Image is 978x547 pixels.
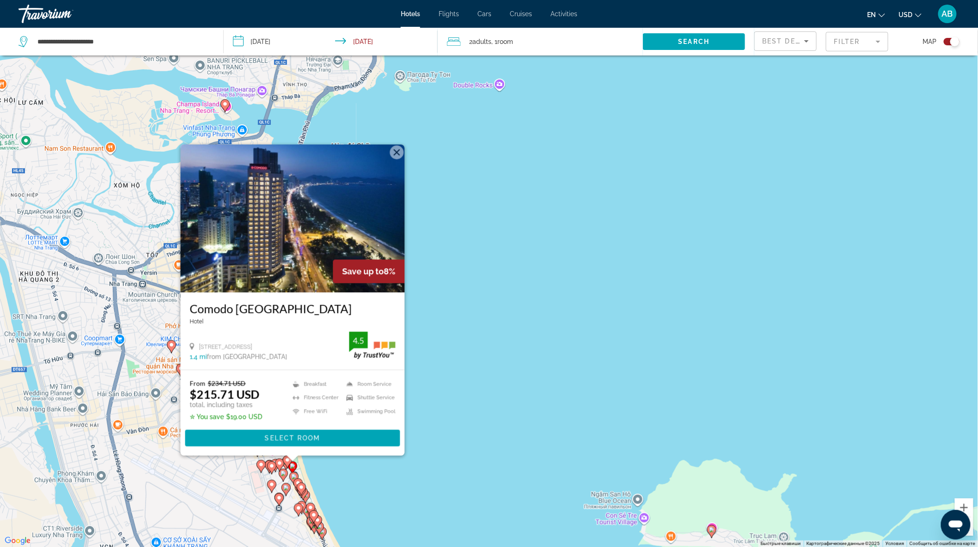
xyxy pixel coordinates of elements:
button: User Menu [935,4,960,24]
span: AB [942,9,953,18]
span: ✮ You save [190,413,224,421]
button: Select Room [185,430,400,447]
div: 8% [333,259,405,283]
span: Room [497,38,513,45]
span: 1.4 mi [190,353,207,361]
button: Change language [868,8,885,21]
a: Hotels [401,10,420,18]
span: Best Deals [762,37,810,45]
span: From [190,380,206,387]
button: Закрыть [390,145,404,159]
a: Cruises [510,10,532,18]
li: Room Service [342,380,396,389]
div: 4.5 [349,335,368,346]
a: Открыть эту область в Google Картах (в новом окне) [2,535,33,547]
span: Hotel [190,318,204,325]
a: Comodo [GEOGRAPHIC_DATA] [190,301,396,315]
li: Free WiFi [288,407,342,416]
a: Условия (ссылка откроется в новой вкладке) [886,541,904,546]
span: Search [678,38,710,45]
span: Adults [472,38,491,45]
a: Select Room [185,434,400,441]
li: Breakfast [288,380,342,389]
mat-select: Sort by [762,36,809,47]
span: USD [899,11,913,18]
img: Google [2,535,33,547]
div: null star Hotel [190,318,396,325]
a: Activities [550,10,577,18]
button: Change currency [899,8,922,21]
img: Hotel image [181,144,405,292]
li: Swimming Pool [342,407,396,416]
li: Fitness Center [288,393,342,402]
ins: $215.71 USD [190,387,260,401]
span: Select Room [265,435,320,442]
span: [STREET_ADDRESS] [199,343,252,350]
span: from [GEOGRAPHIC_DATA] [207,353,287,361]
span: en [868,11,876,18]
span: Save up to [342,266,384,276]
button: Search [643,33,746,50]
del: $234.71 USD [208,380,246,387]
iframe: Кнопка запуска окна обмена сообщениями [941,510,971,540]
a: Flights [439,10,459,18]
p: total, including taxes [190,401,263,409]
span: Картографические данные ©2025 [807,541,880,546]
li: Shuttle Service [342,393,396,402]
button: Travelers: 2 adults, 0 children [438,28,643,55]
button: Filter [826,31,888,52]
button: Toggle map [937,37,960,46]
button: Увеличить [955,498,973,517]
img: trustyou-badge.svg [349,332,396,359]
span: , 1 [491,35,513,48]
span: 2 [469,35,491,48]
a: Сообщить об ошибке на карте [910,541,975,546]
button: Быстрые клавиши [761,541,801,547]
button: Check-in date: Oct 22, 2025 Check-out date: Oct 29, 2025 [224,28,438,55]
span: Map [923,35,937,48]
a: Travorium [18,2,111,26]
a: Cars [477,10,491,18]
p: $19.00 USD [190,413,263,421]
